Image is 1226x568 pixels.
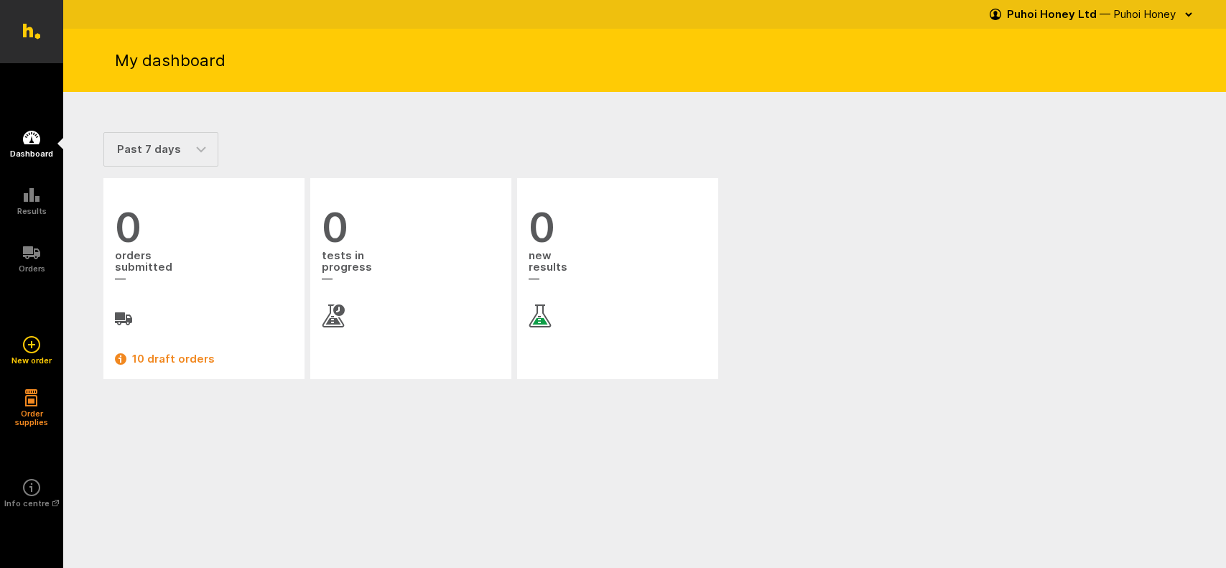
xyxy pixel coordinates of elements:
[10,149,53,158] h5: Dashboard
[115,248,293,287] span: orders submitted
[115,350,293,368] a: 10 draft orders
[529,248,707,287] span: new results
[10,409,53,427] h5: Order supplies
[322,207,500,248] span: 0
[19,264,45,273] h5: Orders
[529,207,707,327] a: 0 newresults
[4,499,59,508] h5: Info centre
[1100,7,1176,21] span: — Puhoi Honey
[17,207,47,215] h5: Results
[322,248,500,287] span: tests in progress
[115,50,226,71] h1: My dashboard
[1007,7,1097,21] strong: Puhoi Honey Ltd
[990,3,1197,26] button: Puhoi Honey Ltd — Puhoi Honey
[529,207,707,248] span: 0
[115,207,293,327] a: 0 orderssubmitted
[115,207,293,248] span: 0
[322,207,500,327] a: 0 tests inprogress
[11,356,52,365] h5: New order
